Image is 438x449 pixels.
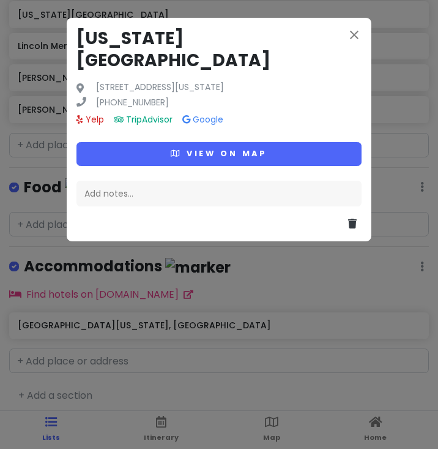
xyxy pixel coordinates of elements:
a: TripAdvisor [114,113,173,126]
a: Google [182,113,223,126]
div: Add notes... [76,181,362,206]
button: Close [347,28,362,45]
a: [PHONE_NUMBER] [96,96,169,109]
i: close [347,28,362,42]
a: [STREET_ADDRESS][US_STATE] [96,82,224,93]
h3: [US_STATE][GEOGRAPHIC_DATA] [76,28,362,72]
a: Yelp [76,113,104,126]
button: View on map [76,142,362,166]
